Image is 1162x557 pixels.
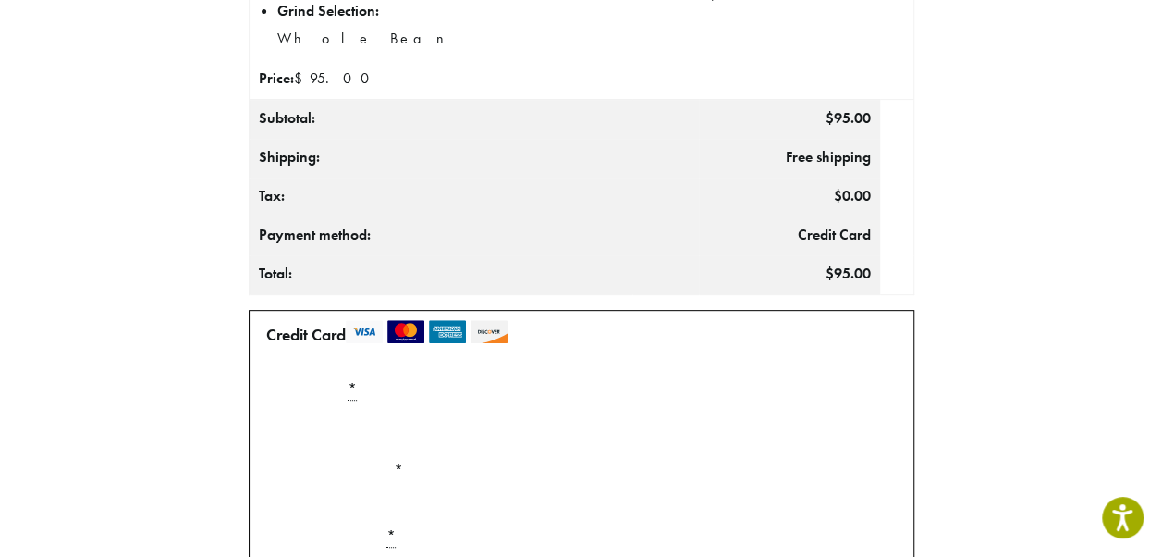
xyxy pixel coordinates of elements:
[471,320,508,343] img: discover
[699,139,880,178] td: Free shipping
[266,320,889,350] label: Credit Card
[699,217,880,255] td: Credit Card
[386,526,396,548] abbr: required
[826,264,834,283] span: $
[346,320,383,343] img: visa
[826,108,871,128] bdi: 95.00
[249,99,699,139] th: Subtotal:
[277,1,379,20] strong: Grind Selection:
[826,264,871,283] bdi: 95.00
[277,25,623,53] p: Whole Bean
[387,320,424,343] img: mastercard
[249,139,699,178] th: Shipping:
[249,255,699,295] th: Total:
[294,68,378,88] span: 95.00
[429,320,466,343] img: amex
[826,108,834,128] span: $
[348,378,357,401] abbr: required
[249,178,699,217] th: Tax:
[294,68,310,88] span: $
[259,68,294,88] strong: Price:
[834,186,871,205] bdi: 0.00
[834,186,842,205] span: $
[249,217,699,255] th: Payment method:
